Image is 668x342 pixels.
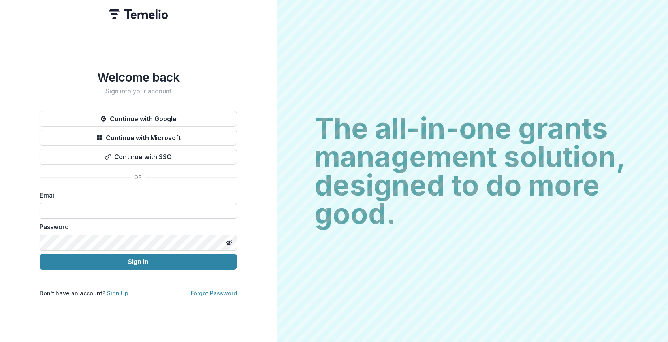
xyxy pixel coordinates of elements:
p: Don't have an account? [40,289,128,297]
h1: Welcome back [40,70,237,84]
button: Continue with SSO [40,149,237,165]
button: Continue with Microsoft [40,130,237,146]
a: Forgot Password [191,290,237,296]
a: Sign Up [107,290,128,296]
img: Temelio [109,9,168,19]
button: Continue with Google [40,111,237,127]
button: Sign In [40,254,237,270]
h2: Sign into your account [40,87,237,95]
label: Email [40,190,232,200]
button: Toggle password visibility [223,236,235,249]
label: Password [40,222,232,232]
